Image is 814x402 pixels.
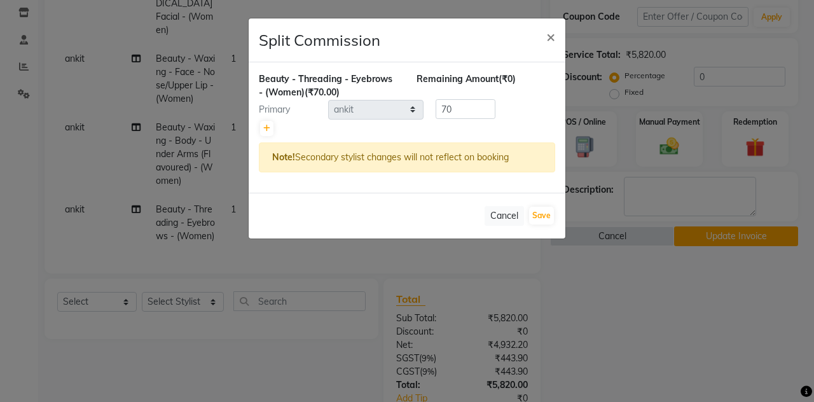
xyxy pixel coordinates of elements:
[536,18,565,54] button: Close
[485,206,524,226] button: Cancel
[259,73,392,98] span: Beauty - Threading - Eyebrows - (Women)
[546,27,555,46] span: ×
[249,103,328,116] div: Primary
[529,207,554,225] button: Save
[259,29,380,52] h4: Split Commission
[272,151,295,163] strong: Note!
[259,142,555,172] div: Secondary stylist changes will not reflect on booking
[499,73,516,85] span: (₹0)
[305,87,340,98] span: (₹70.00)
[417,73,499,85] span: Remaining Amount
